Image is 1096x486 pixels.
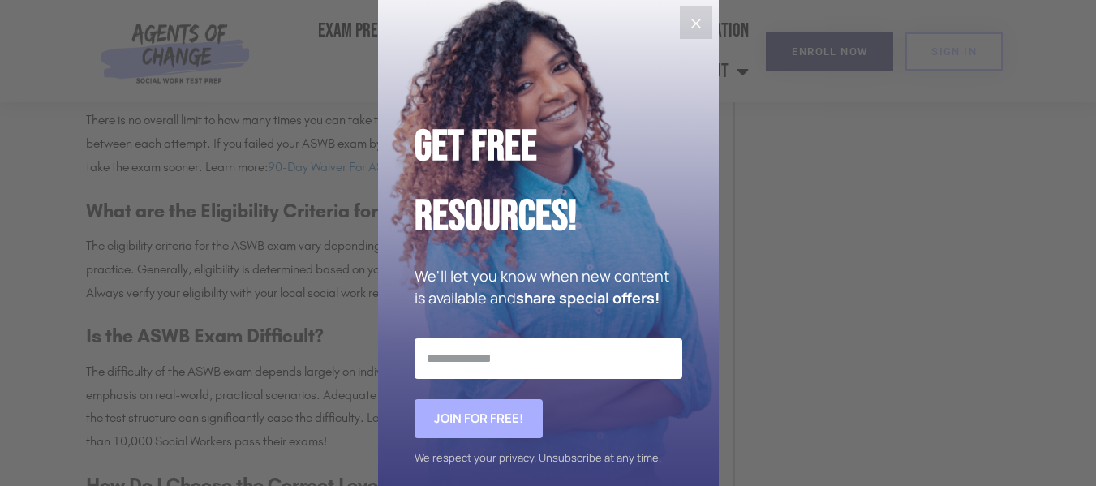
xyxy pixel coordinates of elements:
[415,446,682,470] div: We respect your privacy. Unsubscribe at any time.
[415,338,682,379] input: Email Address
[415,399,543,438] button: Join for FREE!
[680,6,712,39] button: Close
[415,112,682,252] h2: Get Free Resources!
[415,265,682,309] p: We'll let you know when new content is available and
[516,288,660,308] strong: share special offers!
